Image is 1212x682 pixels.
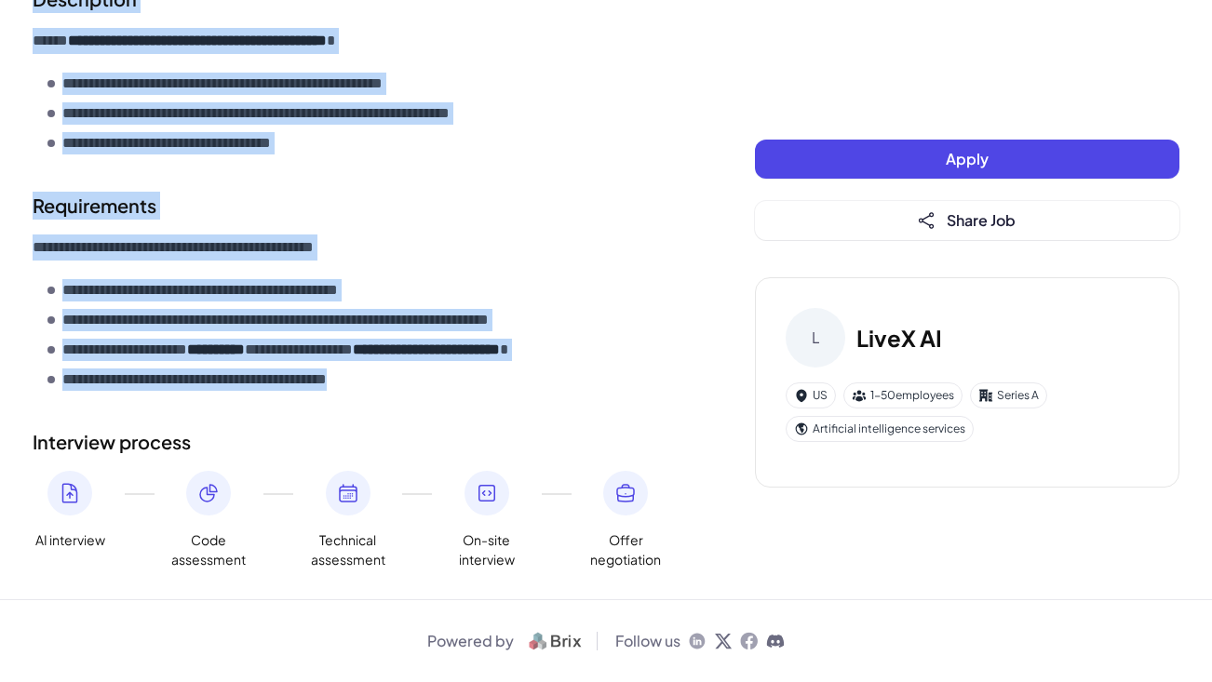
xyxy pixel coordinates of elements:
h2: Requirements [33,192,680,220]
div: Artificial intelligence services [786,416,974,442]
div: 1-50 employees [843,382,963,408]
h2: Interview process [33,428,680,456]
span: Follow us [615,630,680,652]
span: AI interview [35,530,105,550]
span: Apply [946,149,989,168]
span: Code assessment [171,530,246,569]
h3: LiveX AI [856,321,942,354]
button: Apply [755,140,1179,179]
div: US [786,382,836,408]
span: Technical assessment [311,530,385,569]
span: Powered by [427,630,514,652]
span: On-site interview [450,530,524,569]
div: Series A [970,382,1047,408]
div: L [786,308,845,368]
button: Share Job [755,201,1179,240]
span: Offer negotiation [588,530,663,569]
span: Share Job [947,210,1016,230]
img: logo [521,630,589,652]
